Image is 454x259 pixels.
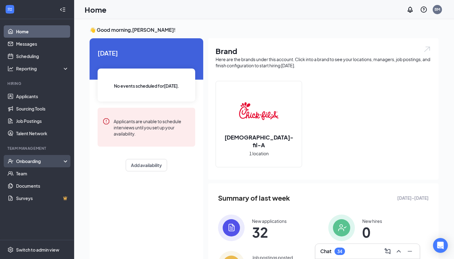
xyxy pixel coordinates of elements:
h3: 👋 Good morning, [PERSON_NAME] ! [90,27,439,33]
div: Reporting [16,65,69,72]
span: 1 location [249,150,269,157]
h1: Home [85,4,107,15]
img: Chick-fil-A [239,91,279,131]
span: 0 [362,227,382,238]
svg: UserCheck [7,158,14,164]
svg: Settings [7,247,14,253]
div: Hiring [7,81,68,86]
img: icon [328,215,355,241]
a: SurveysCrown [16,192,69,204]
svg: Error [103,118,110,125]
div: 34 [337,249,342,254]
button: Add availability [126,159,167,171]
span: 32 [252,227,287,238]
div: Switch to admin view [16,247,59,253]
button: ComposeMessage [383,246,393,256]
div: Applicants are unable to schedule interviews until you set up your availability. [114,118,190,137]
button: Minimize [405,246,415,256]
svg: Minimize [406,248,414,255]
a: Documents [16,180,69,192]
svg: ComposeMessage [384,248,391,255]
span: [DATE] [98,48,195,58]
a: Home [16,25,69,38]
div: New applications [252,218,287,224]
a: Talent Network [16,127,69,140]
h3: Chat [320,248,331,255]
h2: [DEMOGRAPHIC_DATA]-fil-A [216,133,302,149]
span: Summary of last week [218,193,290,203]
h1: Brand [216,46,431,56]
a: Messages [16,38,69,50]
svg: QuestionInfo [420,6,427,13]
svg: WorkstreamLogo [7,6,13,12]
a: Team [16,167,69,180]
div: Team Management [7,146,68,151]
div: Onboarding [16,158,64,164]
svg: Collapse [60,6,66,13]
a: Scheduling [16,50,69,62]
a: Applicants [16,90,69,102]
img: open.6027fd2a22e1237b5b06.svg [423,46,431,53]
a: Sourcing Tools [16,102,69,115]
img: icon [218,215,245,241]
div: Open Intercom Messenger [433,238,448,253]
svg: ChevronUp [395,248,402,255]
span: [DATE] - [DATE] [397,194,429,201]
a: Job Postings [16,115,69,127]
div: BM [435,7,440,12]
div: New hires [362,218,382,224]
button: ChevronUp [394,246,404,256]
svg: Analysis [7,65,14,72]
span: No events scheduled for [DATE] . [114,82,179,89]
div: Here are the brands under this account. Click into a brand to see your locations, managers, job p... [216,56,431,69]
svg: Notifications [406,6,414,13]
